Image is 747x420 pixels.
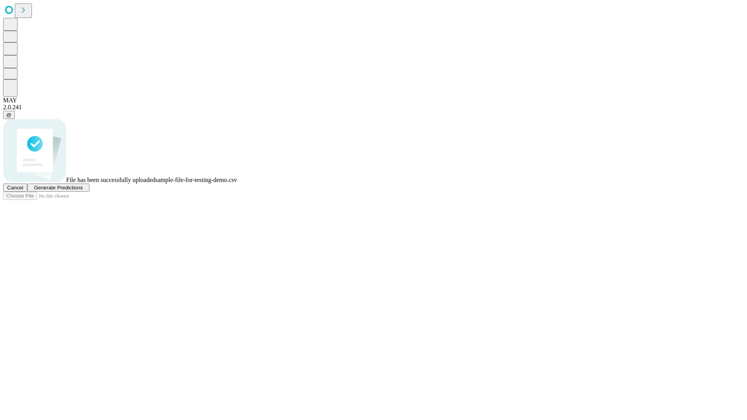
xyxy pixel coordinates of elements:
span: @ [6,112,12,118]
span: sample-file-for-testing-demo.csv [155,177,237,183]
span: Generate Predictions [34,185,82,191]
span: Cancel [7,185,23,191]
div: 2.0.241 [3,104,744,111]
button: Cancel [3,184,27,192]
button: @ [3,111,15,119]
span: File has been successfully uploaded [66,177,155,183]
button: Generate Predictions [27,184,89,192]
div: MAY [3,97,744,104]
